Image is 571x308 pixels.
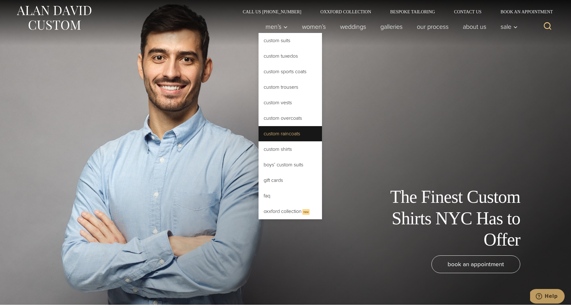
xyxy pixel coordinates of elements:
[530,289,565,305] iframe: Opens a widget where you can chat to one of our agents
[259,173,322,188] a: Gift Cards
[259,95,322,110] a: Custom Vests
[259,33,322,48] a: Custom Suits
[494,20,521,33] button: Sale sub menu toggle
[311,10,381,14] a: Oxxford Collection
[448,260,504,269] span: book an appointment
[259,142,322,157] a: Custom Shirts
[259,126,322,141] a: Custom Raincoats
[259,48,322,64] a: Custom Tuxedos
[410,20,456,33] a: Our Process
[233,10,555,14] nav: Secondary Navigation
[259,188,322,203] a: FAQ
[259,80,322,95] a: Custom Trousers
[540,19,555,34] button: View Search Form
[16,4,92,32] img: Alan David Custom
[491,10,555,14] a: Book an Appointment
[431,255,520,273] a: book an appointment
[259,204,322,219] a: Oxxford CollectionNew
[259,111,322,126] a: Custom Overcoats
[444,10,491,14] a: Contact Us
[333,20,373,33] a: weddings
[456,20,494,33] a: About Us
[259,157,322,172] a: Boys’ Custom Suits
[381,10,444,14] a: Bespoke Tailoring
[233,10,311,14] a: Call Us [PHONE_NUMBER]
[302,209,310,215] span: New
[377,186,520,250] h1: The Finest Custom Shirts NYC Has to Offer
[259,20,521,33] nav: Primary Navigation
[259,64,322,79] a: Custom Sports Coats
[259,20,295,33] button: Child menu of Men’s
[373,20,410,33] a: Galleries
[295,20,333,33] a: Women’s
